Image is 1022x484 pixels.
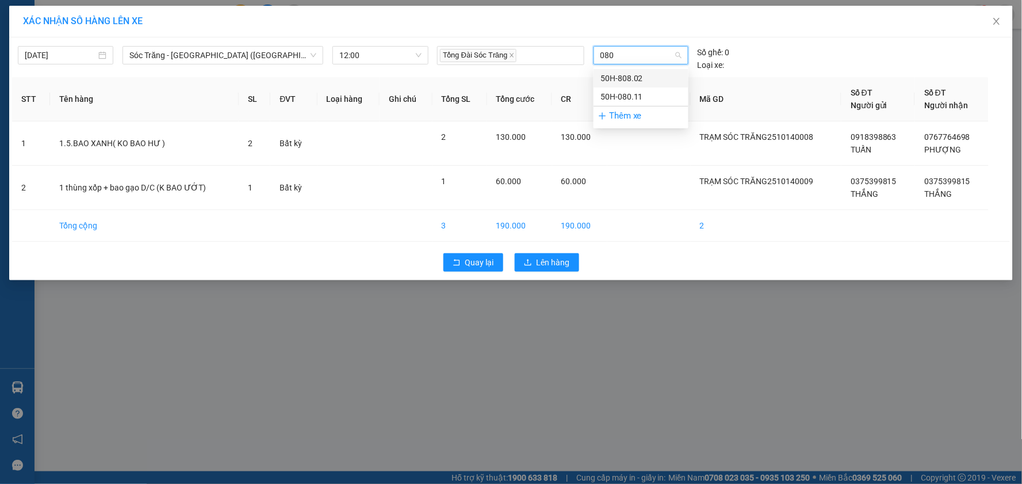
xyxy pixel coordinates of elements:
[561,132,591,142] span: 130.000
[515,253,579,272] button: uploadLên hàng
[310,52,317,59] span: down
[524,258,532,268] span: upload
[851,145,871,154] span: TUẤN
[317,77,380,121] th: Loại hàng
[50,77,239,121] th: Tên hàng
[270,166,317,210] td: Bất kỳ
[924,177,970,186] span: 0375399815
[598,112,607,120] span: plus
[380,77,432,121] th: Ghi chú
[924,189,952,199] span: THẮNG
[270,77,317,121] th: ĐVT
[129,47,316,64] span: Sóc Trăng - Sài Gòn (Hàng)
[600,90,682,103] div: 50H-080.11
[12,121,50,166] td: 1
[12,77,50,121] th: STT
[700,177,813,186] span: TRẠM SÓC TRĂNG2510140009
[487,77,552,121] th: Tổng cước
[50,166,239,210] td: 1 thùng xốp + bao gạo D/C (K BAO ƯỚT)
[924,101,968,110] span: Người nhận
[12,166,50,210] td: 2
[691,77,841,121] th: Mã GD
[66,48,159,60] strong: PHIẾU GỬI HÀNG
[440,49,517,62] span: Tổng Đài Sóc Trăng
[50,210,239,242] td: Tổng cộng
[561,177,587,186] span: 60.000
[537,256,570,269] span: Lên hàng
[442,132,446,142] span: 2
[74,6,152,31] strong: XE KHÁCH MỸ DUYÊN
[600,72,682,85] div: 50H-808.02
[851,101,887,110] span: Người gửi
[698,46,730,59] div: 0
[981,6,1013,38] button: Close
[509,52,515,58] span: close
[700,132,813,142] span: TRẠM SÓC TRĂNG2510140008
[552,77,607,121] th: CR
[698,46,724,59] span: Số ghế:
[339,47,421,64] span: 12:00
[924,145,961,154] span: PHƯỢNG
[442,177,446,186] span: 1
[23,16,143,26] span: XÁC NHẬN SỐ HÀNG LÊN XE
[594,106,688,126] div: Thêm xe
[851,177,897,186] span: 0375399815
[25,49,96,62] input: 14/10/2025
[851,132,897,142] span: 0918398863
[992,17,1001,26] span: close
[453,258,461,268] span: rollback
[432,77,487,121] th: Tổng SL
[496,132,526,142] span: 130.000
[5,79,118,121] span: Trạm Sóc Trăng
[432,210,487,242] td: 3
[594,69,688,87] div: 50H-808.02
[465,256,494,269] span: Quay lại
[248,139,252,148] span: 2
[851,189,878,199] span: THẮNG
[496,177,522,186] span: 60.000
[698,59,725,71] span: Loại xe:
[270,121,317,166] td: Bất kỳ
[594,87,688,106] div: 50H-080.11
[50,121,239,166] td: 1.5.BAO XANH( KO BAO HƯ )
[248,183,252,192] span: 1
[5,79,118,121] span: Gửi:
[239,77,270,121] th: SL
[924,132,970,142] span: 0767764698
[691,210,841,242] td: 2
[851,88,872,97] span: Số ĐT
[171,25,221,36] span: [DATE]
[552,210,607,242] td: 190.000
[924,88,946,97] span: Số ĐT
[487,210,552,242] td: 190.000
[68,36,149,45] span: TP.HCM -SÓC TRĂNG
[443,253,503,272] button: rollbackQuay lại
[171,14,221,36] p: Ngày giờ in:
